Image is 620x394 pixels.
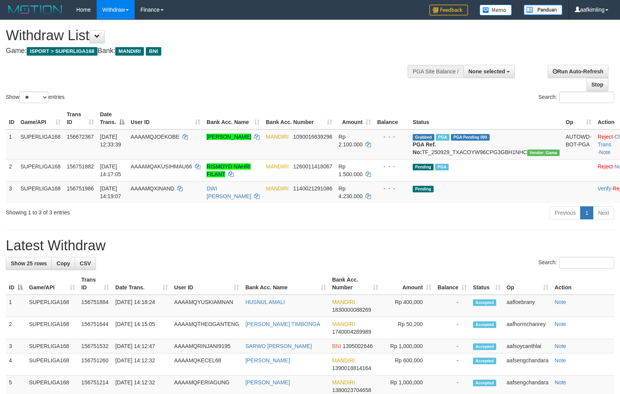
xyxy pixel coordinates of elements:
[550,206,581,219] a: Previous
[6,107,17,129] th: ID
[131,185,174,192] span: AAAAMQXINAND
[463,65,515,78] button: None selected
[598,163,613,170] a: Reject
[207,185,251,199] a: DWI [PERSON_NAME]
[434,273,470,295] th: Balance: activate to sort column ascending
[26,353,78,375] td: SUPERLIGA168
[332,307,371,313] span: Copy 1830000088269 to clipboard
[552,273,614,295] th: Action
[207,163,251,177] a: RISMOYO NAHRI FILANT
[338,134,362,148] span: Rp 2.100.000
[17,129,64,160] td: SUPERLIGA168
[381,317,434,339] td: Rp 50,200
[559,92,614,103] input: Search:
[51,257,75,270] a: Copy
[377,163,407,170] div: - - -
[266,134,289,140] span: MANDIRI
[171,339,242,353] td: AAAAMQRINJANI9195
[64,107,97,129] th: Trans ID: activate to sort column ascending
[80,260,91,267] span: CSV
[429,5,468,15] img: Feedback.jpg
[6,181,17,203] td: 3
[112,295,171,317] td: [DATE] 14:18:24
[332,321,355,327] span: MANDIRI
[468,68,505,75] span: None selected
[266,185,289,192] span: MANDIRI
[203,107,263,129] th: Bank Acc. Name: activate to sort column ascending
[100,134,121,148] span: [DATE] 12:33:39
[293,185,332,192] span: Copy 1140021291086 to clipboard
[413,186,434,192] span: Pending
[6,257,52,270] a: Show 25 rows
[381,353,434,375] td: Rp 600,000
[338,163,362,177] span: Rp 1.500.000
[6,339,26,353] td: 3
[335,107,374,129] th: Amount: activate to sort column ascending
[586,78,608,91] a: Stop
[451,134,490,141] span: PGA Pending
[26,295,78,317] td: SUPERLIGA168
[524,5,562,15] img: panduan.png
[78,317,112,339] td: 156751644
[56,260,70,267] span: Copy
[112,273,171,295] th: Date Trans.: activate to sort column ascending
[245,321,320,327] a: [PERSON_NAME] TIMBONGA
[6,4,65,15] img: MOTION_logo.png
[245,357,290,363] a: [PERSON_NAME]
[171,295,242,317] td: AAAAMQYUSKIAMNAN
[504,273,552,295] th: Op: activate to sort column ascending
[26,273,78,295] th: Game/API: activate to sort column ascending
[338,185,362,199] span: Rp 4.230.000
[598,134,613,140] a: Reject
[100,163,121,177] span: [DATE] 14:17:05
[408,65,463,78] div: PGA Site Balance /
[580,206,593,219] a: 1
[413,164,434,170] span: Pending
[171,353,242,375] td: AAAAMQKECEL68
[6,47,406,55] h4: Game: Bank:
[112,339,171,353] td: [DATE] 14:12:47
[19,92,48,103] select: Showentries
[504,339,552,353] td: aafsoycanthlai
[100,185,121,199] span: [DATE] 14:19:07
[563,129,595,160] td: AUTOWD-BOT-PGA
[434,317,470,339] td: -
[538,257,614,268] label: Search:
[504,353,552,375] td: aafsengchandara
[112,317,171,339] td: [DATE] 14:15:05
[413,134,434,141] span: Grabbed
[131,163,192,170] span: AAAAMQAKUSIHMAU66
[555,343,566,349] a: Note
[171,317,242,339] td: AAAAMQTHEOGANTENG
[470,273,504,295] th: Status: activate to sort column ascending
[332,357,355,363] span: MANDIRI
[332,387,371,393] span: Copy 1380023704658 to clipboard
[6,317,26,339] td: 2
[6,129,17,160] td: 1
[548,65,608,78] a: Run Auto-Refresh
[17,159,64,181] td: SUPERLIGA168
[293,134,332,140] span: Copy 1090016639296 to clipboard
[97,107,128,129] th: Date Trans.: activate to sort column descending
[26,317,78,339] td: SUPERLIGA168
[78,339,112,353] td: 156751532
[504,295,552,317] td: aafloebrany
[332,329,371,335] span: Copy 1740004289989 to clipboard
[245,379,290,386] a: [PERSON_NAME]
[6,273,26,295] th: ID: activate to sort column descending
[473,380,496,386] span: Accepted
[555,357,566,363] a: Note
[11,260,47,267] span: Show 25 rows
[381,295,434,317] td: Rp 400,000
[410,129,562,160] td: TF_250929_TXACOYW96CPG3GBH1NHC
[343,343,373,349] span: Copy 1395002646 to clipboard
[266,163,289,170] span: MANDIRI
[67,134,94,140] span: 156672367
[598,185,611,192] a: Verify
[413,141,436,155] b: PGA Ref. No:
[527,149,560,156] span: Vendor URL: https://trx31.1velocity.biz
[555,299,566,305] a: Note
[17,107,64,129] th: Game/API: activate to sort column ascending
[436,134,449,141] span: Marked by aafsengchandara
[67,185,94,192] span: 156751986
